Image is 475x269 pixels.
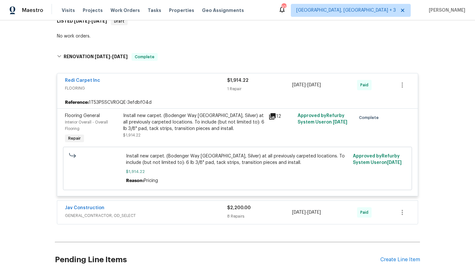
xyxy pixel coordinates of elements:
span: [DATE] [91,19,107,23]
span: Work Orders [111,7,140,14]
span: [PERSON_NAME] [426,7,465,14]
span: - [292,209,321,216]
div: Install new carpet. (Bodenger Way [GEOGRAPHIC_DATA], Silver) at all previously carpeted locations... [123,113,265,132]
span: [DATE] [307,83,321,87]
span: Install new carpet. (Bodenger Way [GEOGRAPHIC_DATA], Silver) at all previously carpeted locations... [126,153,349,166]
span: $1,914.22 [126,168,349,175]
div: 107 [281,4,286,10]
span: Properties [169,7,194,14]
span: [DATE] [112,54,128,59]
span: - [74,19,107,23]
a: Jav Construction [65,206,104,210]
span: Complete [359,114,381,121]
div: RENOVATION [DATE]-[DATE]Complete [55,47,420,67]
span: Tasks [148,8,161,13]
span: Approved by Refurby System User on [353,154,402,165]
span: Visits [62,7,75,14]
span: [DATE] [333,120,347,124]
a: Redi Carpet Inc [65,78,100,83]
span: [DATE] [387,160,402,165]
div: 1T53PSSCVRGQE-3efdbf04d [57,97,418,108]
span: Complete [132,54,157,60]
div: No work orders. [57,33,418,39]
span: Flooring General [65,113,100,118]
h6: RENOVATION [64,53,128,61]
div: 1 Repair [227,86,292,92]
span: Paid [360,209,371,216]
span: [DATE] [95,54,110,59]
span: - [95,54,128,59]
div: 12 [269,113,294,120]
span: Reason: [126,178,144,183]
b: Reference: [65,99,89,106]
h6: LISTED [57,17,107,25]
div: 8 Repairs [227,213,292,220]
span: - [292,82,321,88]
span: Maestro [22,7,43,14]
span: Paid [360,82,371,88]
span: Interior Overall - Overall Flooring [65,120,108,131]
span: Draft [111,18,127,25]
span: $1,914.22 [227,78,248,83]
span: [DATE] [74,19,90,23]
div: Create Line Item [380,257,420,263]
span: $1,914.22 [123,133,141,137]
span: GENERAL_CONTRACTOR, OD_SELECT [65,212,227,219]
span: Approved by Refurby System User on [298,113,347,124]
span: [DATE] [292,210,306,215]
span: FLOORING [65,85,227,91]
span: $2,200.00 [227,206,251,210]
div: LISTED [DATE]-[DATE]Draft [55,11,420,32]
span: [DATE] [307,210,321,215]
span: [DATE] [292,83,306,87]
span: Pricing [144,178,158,183]
span: Projects [83,7,103,14]
span: [GEOGRAPHIC_DATA], [GEOGRAPHIC_DATA] + 3 [296,7,396,14]
span: Geo Assignments [202,7,244,14]
span: Repair [66,135,83,142]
